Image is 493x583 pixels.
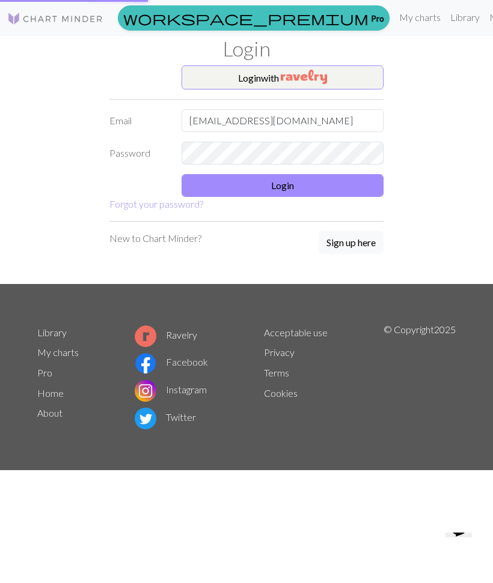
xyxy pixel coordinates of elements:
[7,11,103,26] img: Logo
[264,346,295,358] a: Privacy
[264,327,328,338] a: Acceptable use
[135,384,207,395] a: Instagram
[281,70,327,84] img: Ravelry
[135,325,156,347] img: Ravelry logo
[123,10,369,26] span: workspace_premium
[135,380,156,402] img: Instagram logo
[135,329,197,340] a: Ravelry
[109,198,203,210] a: Forgot your password?
[384,322,456,432] p: © Copyright 2025
[182,65,384,89] button: Loginwith
[135,352,156,374] img: Facebook logo
[446,5,485,29] a: Library
[441,533,481,571] iframe: chat widget
[37,367,52,378] a: Pro
[37,327,67,338] a: Library
[182,174,384,197] button: Login
[30,36,463,61] h1: Login
[319,231,384,254] button: Sign up here
[135,411,196,423] a: Twitter
[37,387,64,399] a: Home
[102,142,174,165] label: Password
[264,387,298,399] a: Cookies
[102,109,174,132] label: Email
[37,346,79,358] a: My charts
[118,5,390,31] a: Pro
[37,407,63,418] a: About
[319,231,384,255] a: Sign up here
[135,408,156,429] img: Twitter logo
[135,356,208,367] a: Facebook
[109,231,201,246] p: New to Chart Minder?
[394,5,446,29] a: My charts
[264,367,289,378] a: Terms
